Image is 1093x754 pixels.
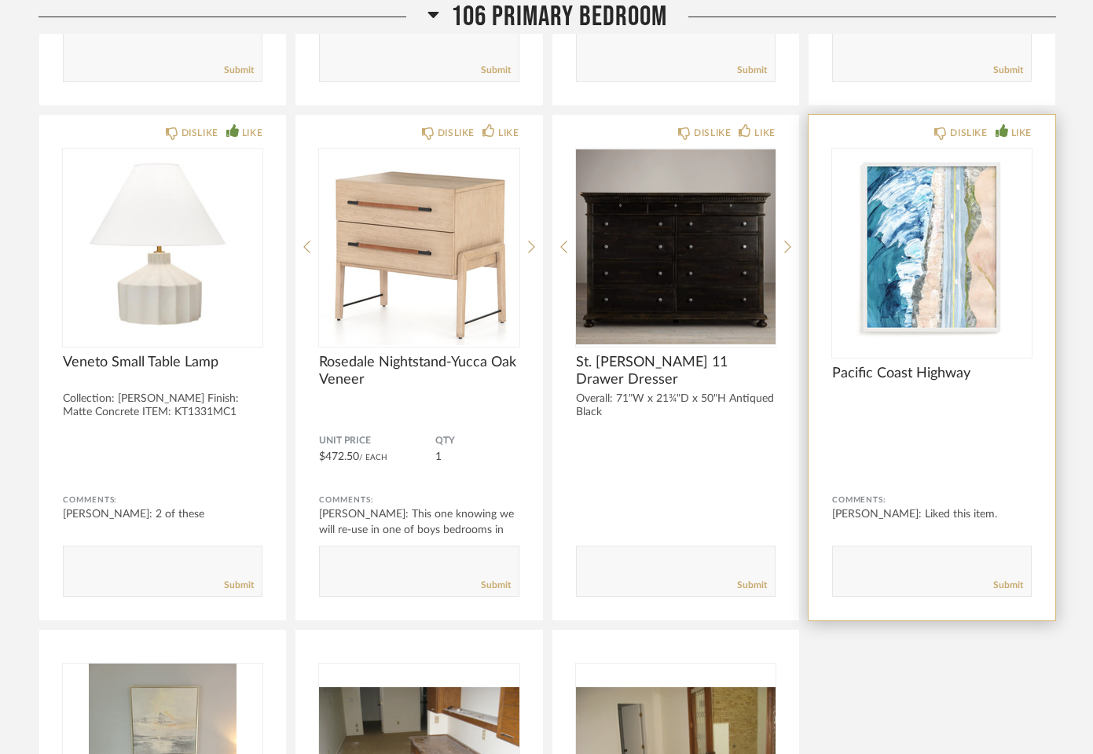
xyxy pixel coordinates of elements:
[63,149,262,345] img: undefined
[832,506,1032,522] div: [PERSON_NAME]: Liked this item.
[498,125,519,141] div: LIKE
[832,492,1032,508] div: Comments:
[737,579,767,592] a: Submit
[224,64,254,77] a: Submit
[832,149,1032,345] img: undefined
[1011,125,1032,141] div: LIKE
[63,492,262,508] div: Comments:
[438,125,475,141] div: DISLIKE
[993,579,1023,592] a: Submit
[359,454,387,462] span: / Each
[576,354,776,388] span: St. [PERSON_NAME] 11 Drawer Dresser
[435,451,442,462] span: 1
[737,64,767,77] a: Submit
[754,125,775,141] div: LIKE
[319,354,519,388] span: Rosedale Nightstand-Yucca Oak Veneer
[319,492,519,508] div: Comments:
[950,125,987,141] div: DISLIKE
[319,149,519,345] img: undefined
[993,64,1023,77] a: Submit
[242,125,262,141] div: LIKE
[63,392,262,432] div: Collection: [PERSON_NAME] Finish: Matte Concrete ITEM: KT1331MC1 ITEM AV...
[319,435,435,447] span: Unit Price
[694,125,731,141] div: DISLIKE
[319,451,359,462] span: $472.50
[63,506,262,522] div: [PERSON_NAME]: 2 of these
[481,579,511,592] a: Submit
[435,435,519,447] span: QTY
[481,64,511,77] a: Submit
[832,149,1032,345] div: 0
[63,354,262,371] span: Veneto Small Table Lamp
[832,365,1032,382] span: Pacific Coast Highway
[319,506,519,554] div: [PERSON_NAME]: This one knowing we will re-use in one of boys bedrooms in n...
[182,125,218,141] div: DISLIKE
[576,392,776,419] div: Overall: 71"W x 21¾"D x 50"H Antiqued Black
[576,149,776,345] img: undefined
[224,579,254,592] a: Submit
